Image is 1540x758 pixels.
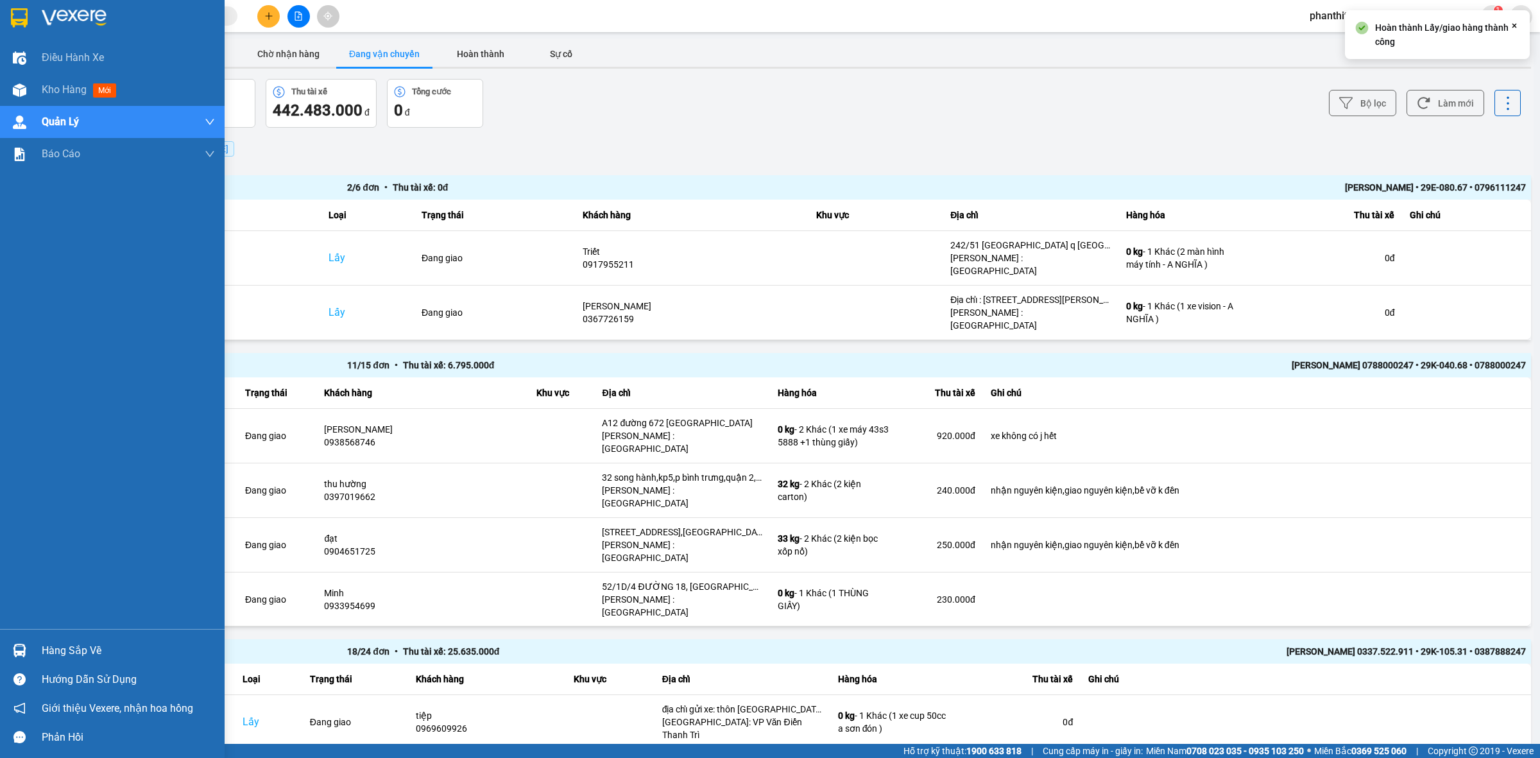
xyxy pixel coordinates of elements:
[422,306,567,319] div: Đang giao
[329,250,406,266] div: Lấy
[1043,744,1143,758] span: Cung cấp máy in - giấy in:
[906,429,975,442] div: 920.000 đ
[13,644,26,657] img: warehouse-icon
[13,673,26,685] span: question-circle
[809,200,943,231] th: Khu vực
[950,239,1111,252] div: 242/51 [GEOGRAPHIC_DATA] q [GEOGRAPHIC_DATA]
[1494,6,1503,15] sup: 1
[416,709,558,722] div: tiệp
[594,377,770,409] th: Địa chỉ
[245,593,309,606] div: Đang giao
[566,664,654,695] th: Khu vực
[42,728,215,747] div: Phản hồi
[273,101,363,119] span: 442.483.000
[324,436,520,449] div: 0938568746
[324,478,520,490] div: thu hường
[408,664,566,695] th: Khách hàng
[937,358,1526,372] div: [PERSON_NAME] 0788000247 • 29K-040.68 • 0788000247
[243,714,295,730] div: Lấy
[1254,306,1394,319] div: 0 đ
[42,83,87,96] span: Kho hàng
[422,252,567,264] div: Đang giao
[245,484,309,497] div: Đang giao
[323,12,332,21] span: aim
[654,664,830,695] th: Địa chỉ
[394,101,403,119] span: 0
[324,532,520,545] div: đạt
[937,180,1526,194] div: [PERSON_NAME] • 29E-080.67 • 0796111247
[1496,6,1500,15] span: 1
[13,51,26,65] img: warehouse-icon
[1351,746,1407,756] strong: 0369 525 060
[42,641,215,660] div: Hàng sắp về
[42,700,193,716] span: Giới thiệu Vexere, nhận hoa hồng
[13,148,26,161] img: solution-icon
[1469,746,1478,755] span: copyright
[310,716,400,728] div: Đang giao
[529,41,593,67] button: Sự cố
[906,593,975,606] div: 230.000 đ
[13,731,26,743] span: message
[389,646,403,657] span: •
[778,532,891,558] div: - 2 Khác (2 kiện bọc xốp nổ)
[966,671,1074,687] div: Thu tài xế
[778,588,794,598] span: 0 kg
[1314,744,1407,758] span: Miền Bắc
[324,423,520,436] div: [PERSON_NAME]
[1329,90,1396,116] button: Bộ lọc
[1402,200,1531,231] th: Ghi chú
[414,200,575,231] th: Trạng thái
[93,83,116,98] span: mới
[412,87,451,96] div: Tổng cước
[770,377,898,409] th: Hàng hóa
[830,664,959,695] th: Hàng hóa
[575,200,809,231] th: Khách hàng
[235,664,302,695] th: Loại
[778,479,800,489] span: 32 kg
[1510,5,1532,28] button: caret-down
[583,313,801,325] div: 0367726159
[1307,748,1311,754] span: ⚪️
[347,180,936,194] div: 2 / 6 đơn Thu tài xế: 0 đ
[983,377,1531,409] th: Ghi chú
[42,670,215,689] div: Hướng dẫn sử dụng
[324,587,520,599] div: Minh
[389,360,403,370] span: •
[662,716,823,741] div: [GEOGRAPHIC_DATA]: VP Văn Điển Thanh Trì
[294,12,303,21] span: file-add
[42,114,79,130] span: Quản Lý
[602,471,762,484] div: 32 song hành,kp5,p bình trưng,quận 2,hcm
[1126,301,1143,311] span: 0 kg
[240,41,336,67] button: Chờ nhận hàng
[1118,200,1247,231] th: Hàng hóa
[13,116,26,129] img: warehouse-icon
[336,41,432,67] button: Đang vận chuyển
[991,429,1523,442] div: xe không có j hết
[42,49,104,65] span: Điều hành xe
[394,100,476,121] div: đ
[1254,252,1394,264] div: 0 đ
[950,306,1111,332] div: [PERSON_NAME] : [GEOGRAPHIC_DATA]
[991,484,1523,497] div: nhận nguyên kiện,giao nguyên kiện,bể vỡ k đền
[966,746,1022,756] strong: 1900 633 818
[1254,207,1394,223] div: Thu tài xế
[778,587,891,612] div: - 1 Khác (1 THÙNG GIẤY)
[387,79,483,128] button: Tổng cước0 đ
[838,709,951,735] div: - 1 Khác (1 xe cup 50cc a sơn đón )
[1375,21,1509,49] div: Hoàn thành Lấy/giao hàng thành công
[264,12,273,21] span: plus
[317,5,339,28] button: aim
[943,200,1118,231] th: Địa chỉ
[778,423,891,449] div: - 2 Khác (1 xe máy 43s3 5888 +1 thùng giấy)
[602,429,762,455] div: [PERSON_NAME] : [GEOGRAPHIC_DATA]
[906,385,975,401] div: Thu tài xế
[205,149,215,159] span: down
[602,580,762,593] div: 52/1D/4 ĐƯỜNG 18, [GEOGRAPHIC_DATA], [GEOGRAPHIC_DATA], [GEOGRAPHIC_DATA]
[347,358,936,372] div: 11 / 15 đơn Thu tài xế: 6.795.000 đ
[324,599,520,612] div: 0933954699
[602,484,762,510] div: [PERSON_NAME] : [GEOGRAPHIC_DATA]
[205,117,215,127] span: down
[1299,8,1481,24] span: phanthithanhthuytongdai.longhoan
[329,305,406,320] div: Lấy
[778,478,891,503] div: - 2 Khác (2 kiện carton)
